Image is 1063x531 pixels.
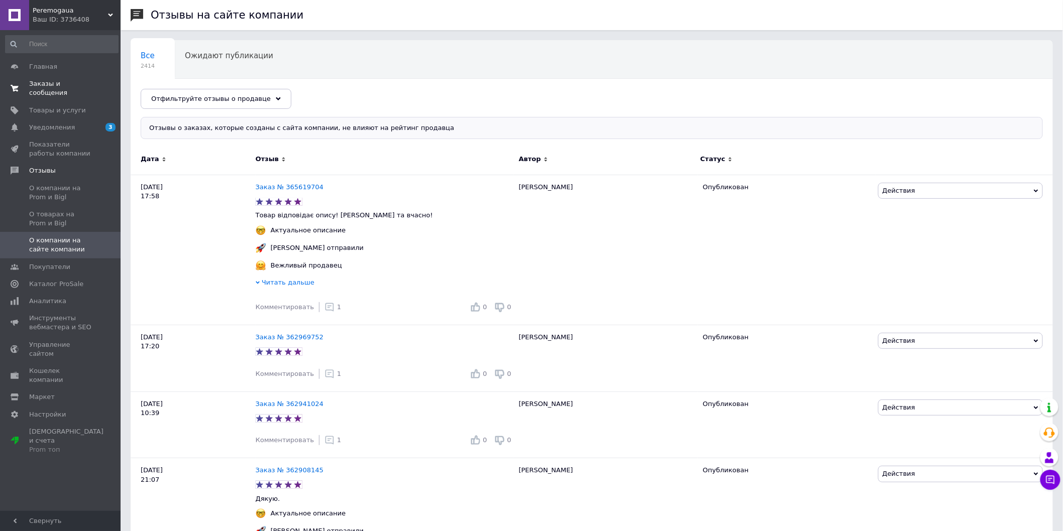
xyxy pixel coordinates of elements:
div: [DATE] 17:20 [131,325,256,391]
span: Статус [700,155,725,164]
span: Аналитика [29,297,66,306]
span: Действия [883,404,915,411]
div: [PERSON_NAME] отправили [268,243,366,252]
img: :hugging_face: [256,260,266,271]
a: Заказ № 362908145 [256,466,324,474]
span: 0 [507,436,511,444]
div: 1 [325,369,341,379]
span: Покупатели [29,262,70,272]
span: Отзывы [29,166,56,175]
div: [DATE] 10:39 [131,391,256,458]
div: Комментировать [256,303,314,312]
span: 0 [507,370,511,377]
span: Кошелек компании [29,366,93,384]
p: Дякую. [256,494,514,503]
span: Управление сайтом [29,340,93,358]
div: Опубликован [703,466,870,475]
span: О компании на сайте компании [29,236,93,254]
span: Настройки [29,410,66,419]
div: Комментировать [256,436,314,445]
div: Опубликованы без комментария [131,79,270,117]
div: Prom топ [29,445,103,454]
input: Поиск [5,35,119,53]
span: Комментировать [256,370,314,377]
div: Опубликован [703,333,870,342]
div: Отзывы о заказах, которые созданы с сайта компании, не влияют на рейтинг продавца [141,117,1043,139]
img: :rocket: [256,243,266,253]
span: Peremogaua [33,6,108,15]
a: Заказ № 362941024 [256,400,324,408]
a: Заказ № 365619704 [256,183,324,191]
div: [DATE] 17:58 [131,175,256,325]
div: Вежливый продавец [268,261,345,270]
span: Маркет [29,392,55,402]
div: [PERSON_NAME] [514,391,698,458]
div: Читать дальше [256,278,514,290]
span: Комментировать [256,303,314,311]
div: Опубликован [703,183,870,192]
div: 1 [325,435,341,445]
div: Ваш ID: 3736408 [33,15,121,24]
div: Опубликован [703,400,870,409]
span: Товары и услуги [29,106,86,115]
span: Каталог ProSale [29,280,83,289]
p: Товар відповідає опису! [PERSON_NAME] та вчасно! [256,211,514,220]
span: Дата [141,155,159,164]
span: Главная [29,62,57,71]
span: 0 [483,303,487,311]
span: 1 [337,436,341,444]
span: 3 [105,123,116,131]
span: Отфильтруйте отзывы о продавце [151,95,271,102]
span: Опубликованы без комме... [141,89,250,98]
span: Читать дальше [262,279,314,286]
span: 1 [337,370,341,377]
span: 0 [483,370,487,377]
div: Актуальное описание [268,226,349,235]
button: Чат с покупателем [1040,470,1060,490]
span: Действия [883,187,915,194]
span: Автор [519,155,541,164]
img: :nerd_face: [256,508,266,518]
span: Комментировать [256,436,314,444]
span: Заказы и сообщения [29,79,93,97]
div: [PERSON_NAME] [514,175,698,325]
span: 0 [483,436,487,444]
span: Действия [883,470,915,477]
span: 2414 [141,62,155,70]
img: :nerd_face: [256,225,266,235]
span: 0 [507,303,511,311]
span: 1 [337,303,341,311]
span: Отзыв [256,155,279,164]
h1: Отзывы на сайте компании [151,9,303,21]
span: О товарах на Prom и Bigl [29,210,93,228]
span: Действия [883,337,915,344]
div: Актуальное описание [268,509,349,518]
span: Показатели работы компании [29,140,93,158]
a: Заказ № 362969752 [256,333,324,341]
div: Комментировать [256,369,314,378]
span: О компании на Prom и Bigl [29,184,93,202]
span: Ожидают публикации [185,51,273,60]
div: [PERSON_NAME] [514,325,698,391]
div: 1 [325,302,341,312]
span: Все [141,51,155,60]
span: Уведомления [29,123,75,132]
span: [DEMOGRAPHIC_DATA] и счета [29,427,103,455]
span: Инструменты вебмастера и SEO [29,314,93,332]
